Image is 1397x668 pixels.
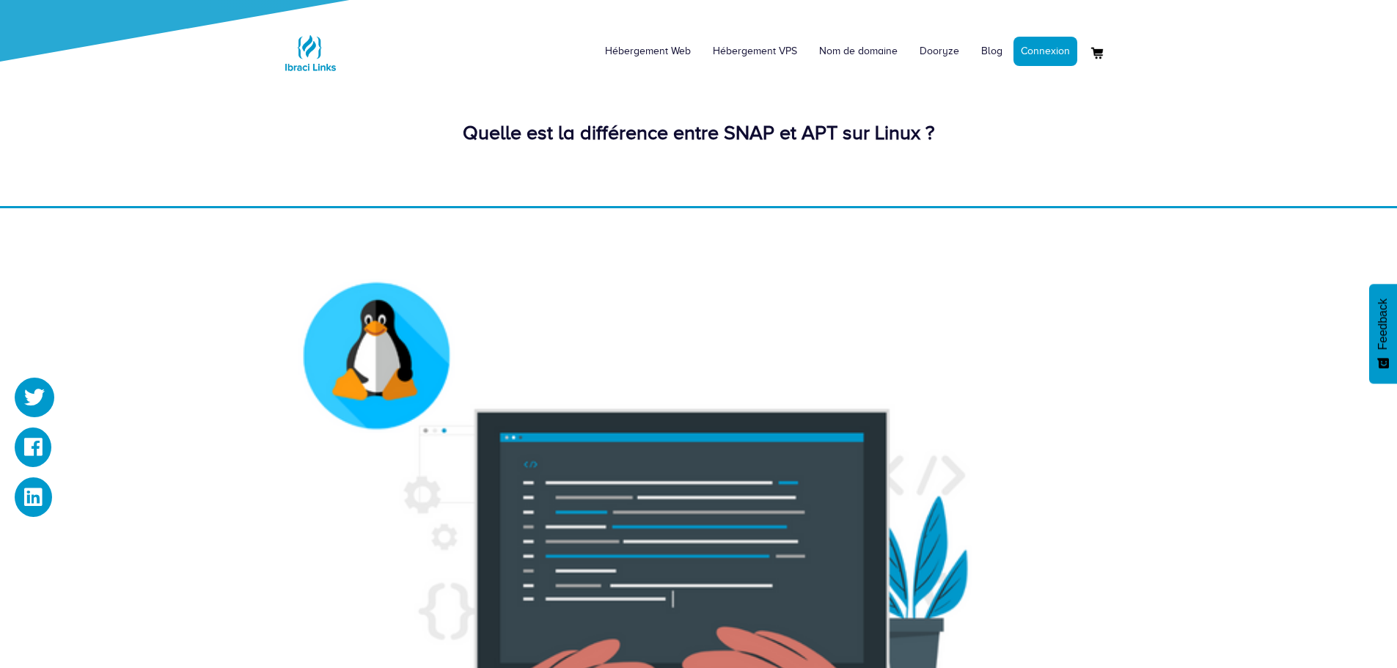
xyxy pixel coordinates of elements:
a: Dooryze [909,29,970,73]
a: Logo Ibraci Links [281,11,340,82]
img: Logo Ibraci Links [281,23,340,82]
button: Feedback - Afficher l’enquête [1369,284,1397,383]
a: Connexion [1013,37,1077,66]
a: Hébergement VPS [702,29,808,73]
a: Nom de domaine [808,29,909,73]
div: Quelle est la différence entre SNAP et APT sur Linux ? [281,119,1117,147]
a: Blog [970,29,1013,73]
a: Hébergement Web [594,29,702,73]
span: Feedback [1376,298,1390,350]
